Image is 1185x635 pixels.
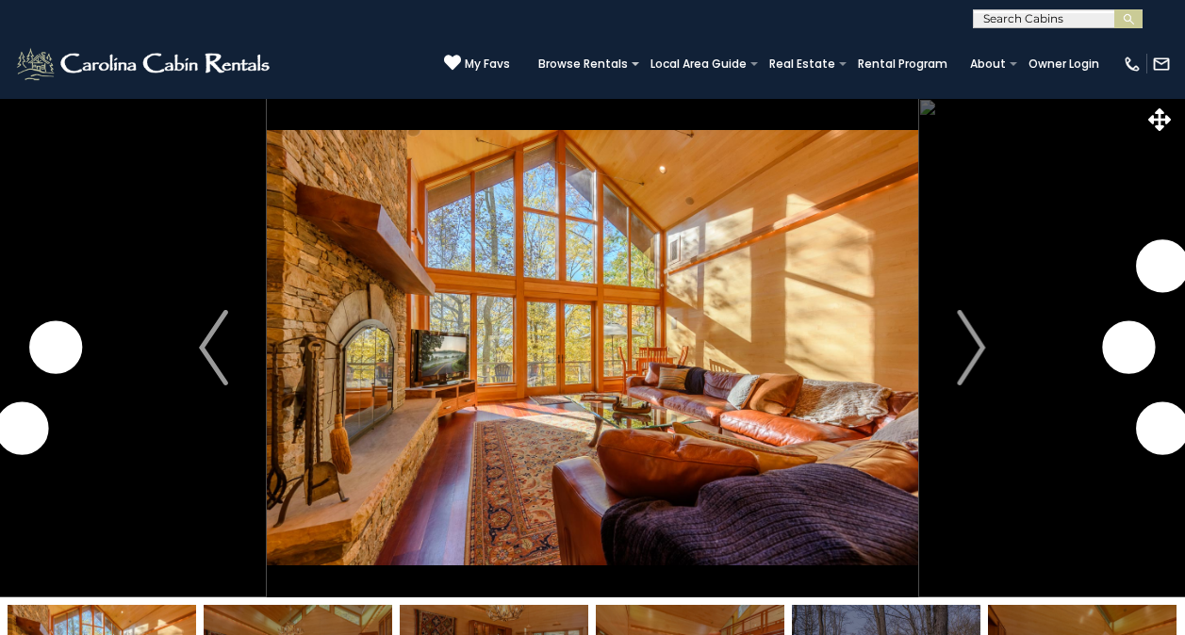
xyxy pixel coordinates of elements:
[160,98,266,597] button: Previous
[529,51,637,77] a: Browse Rentals
[760,51,845,77] a: Real Estate
[1152,55,1171,73] img: mail-regular-white.png
[961,51,1015,77] a: About
[848,51,957,77] a: Rental Program
[957,310,985,385] img: arrow
[199,310,227,385] img: arrow
[14,45,275,83] img: White-1-2.png
[465,56,510,73] span: My Favs
[641,51,756,77] a: Local Area Guide
[1123,55,1142,73] img: phone-regular-white.png
[444,54,510,73] a: My Favs
[1019,51,1109,77] a: Owner Login
[918,98,1024,597] button: Next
